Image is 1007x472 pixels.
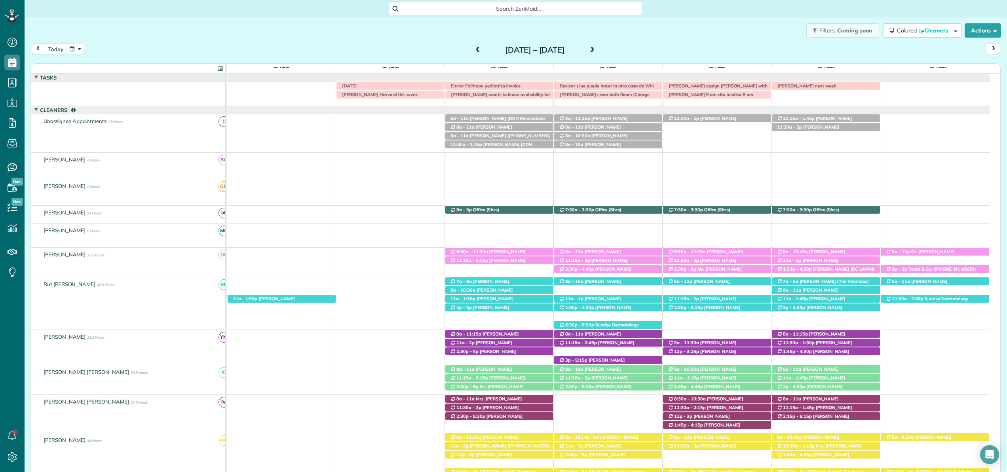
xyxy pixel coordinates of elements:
div: [STREET_ADDRESS] [772,347,880,356]
span: [PERSON_NAME] ([PHONE_NUMBER]) [777,413,849,425]
span: Coming soon [837,27,873,34]
span: Cleaners [924,27,950,34]
span: [PERSON_NAME] ([PHONE_NUMBER]) [777,452,849,463]
div: [STREET_ADDRESS] [445,451,553,459]
div: [STREET_ADDRESS] [445,248,553,256]
div: [STREET_ADDRESS] [445,330,553,338]
span: 12p - 3p [456,452,475,457]
span: [PERSON_NAME] next week [773,83,836,89]
span: 1:45p - 4:15p [674,422,703,428]
span: 2:30p - 4:45p [565,266,595,272]
div: [STREET_ADDRESS][PERSON_NAME] [445,123,553,131]
span: 8a - 10:30a [674,366,699,372]
span: [PERSON_NAME] ([PHONE_NUMBER]) [777,305,842,316]
div: [STREET_ADDRESS][PERSON_NAME] [772,383,880,391]
span: 7a - 8a [456,279,472,284]
span: [PERSON_NAME] ([PHONE_NUMBER]) [777,384,842,395]
div: [STREET_ADDRESS] [228,295,336,303]
span: 2p - 5p [456,305,472,310]
span: 11a - 1:45p [783,375,808,381]
span: [PERSON_NAME] ([PHONE_NUMBER]) [777,396,838,407]
span: [PERSON_NAME] ([PHONE_NUMBER]) [450,279,509,290]
span: [PERSON_NAME] ([PHONE_NUMBER]) [668,366,736,377]
span: 11:30a - 2p [456,405,482,410]
span: 8a - 11a [674,434,693,440]
span: 8a - 11a [450,116,469,121]
span: [DATE] [272,66,292,72]
div: [STREET_ADDRESS][PERSON_NAME] [772,451,880,459]
span: [PERSON_NAME] ([PHONE_NUMBER]) [777,331,845,342]
div: [STREET_ADDRESS] [445,404,553,412]
div: [STREET_ADDRESS] [663,395,771,403]
div: [STREET_ADDRESS][PERSON_NAME] [445,383,553,391]
div: [STREET_ADDRESS] [663,421,771,429]
span: [PERSON_NAME] ([PHONE_NUMBER]) [450,287,513,298]
span: [PERSON_NAME] ([PHONE_NUMBER]) [450,434,519,445]
div: [STREET_ADDRESS] [772,395,880,403]
div: [STREET_ADDRESS] [554,451,662,459]
span: 2:30p - 5:30p [456,413,486,419]
div: [STREET_ADDRESS] [663,374,771,382]
div: [STREET_ADDRESS] [445,277,553,286]
span: 6:30p - 9:30p [565,322,595,328]
div: [STREET_ADDRESS] [554,442,662,450]
span: [PERSON_NAME] ([PHONE_NUMBER]) [450,258,525,269]
span: [PERSON_NAME] ([PHONE_NUMBER]) [559,258,627,269]
span: [PERSON_NAME] ([PHONE_NUMBER]) [559,133,627,144]
span: 11a - 1:30p [232,296,258,301]
div: 11940 [US_STATE] 181 - Fairhope, AL, 36532 [445,206,553,214]
div: [STREET_ADDRESS] [772,248,880,256]
span: [PERSON_NAME] ([PHONE_NUMBER]) [559,331,621,342]
span: [PERSON_NAME] ([PHONE_NUMBER]) [559,116,627,127]
span: [PERSON_NAME] ([PHONE_NUMBER]) [777,296,845,307]
span: 9a - 11a [450,133,469,138]
div: [STREET_ADDRESS] [663,412,771,421]
span: 11:15a - 2p [565,258,591,263]
span: Office (Shcs) ([PHONE_NUMBER]) [559,207,621,218]
span: 11:15a - 1:45p [783,405,815,410]
span: [PERSON_NAME] ([PHONE_NUMBER]) [450,375,525,386]
span: [PERSON_NAME] ([PHONE_NUMBER]) [450,405,519,416]
span: [PERSON_NAME] ([PHONE_NUMBER]) [668,375,736,386]
button: Colored byCleaners [883,23,961,38]
span: Mr. [PERSON_NAME] [476,384,524,389]
span: [PERSON_NAME] ([PHONE_NUMBER]) [777,366,838,377]
span: 8:30a - 11:15a [674,249,706,254]
div: [STREET_ADDRESS] [445,365,553,373]
span: 11:15a - 1:45p [783,116,815,121]
div: [STREET_ADDRESS][PERSON_NAME] [881,295,989,303]
div: [STREET_ADDRESS] [663,347,771,356]
div: [STREET_ADDRESS] [554,277,662,286]
div: [STREET_ADDRESS] [554,295,662,303]
div: 11940 [US_STATE] 181 - Fairhope, AL, 36532 [554,206,662,214]
div: [STREET_ADDRESS] [445,433,553,442]
span: [PERSON_NAME] ([PHONE_NUMBER]) [232,296,295,307]
span: Office (Shcs) ([PHONE_NUMBER]) [777,207,839,218]
span: 2:30p - 5p [456,349,479,354]
span: 12p - 3p [674,413,693,419]
div: [STREET_ADDRESS] [554,114,662,123]
span: [PERSON_NAME] ([PHONE_NUMBER]) [668,340,736,351]
div: [STREET_ADDRESS] [663,303,771,312]
span: [PERSON_NAME] (The Verandas) [796,279,869,284]
span: 11:30a - 2:30p [891,296,923,301]
span: Mrs. [PERSON_NAME] ([PHONE_NUMBER]) [450,396,522,407]
div: 19272 [US_STATE] 181 - Fairhope, AL, 36532 [772,265,880,273]
span: Ms. [PERSON_NAME] ([PHONE_NUMBER]) [668,266,742,277]
span: 8a - 11a [783,287,802,293]
span: [PERSON_NAME] ([PHONE_NUMBER]) [777,249,845,260]
span: 8a - 11a [456,124,475,130]
div: [STREET_ADDRESS] [554,303,662,312]
span: 8a - 3p [456,207,472,212]
span: [PERSON_NAME] ([PHONE_NUMBER]) [668,279,730,290]
span: [PERSON_NAME] ([PHONE_NUMBER]) [466,443,551,449]
span: [PERSON_NAME] ([PHONE_NUMBER]) [777,340,852,351]
span: [PERSON_NAME] ([PHONE_NUMBER]) [777,405,852,416]
span: 8a - 11a [674,279,693,284]
span: [PERSON_NAME] ([PHONE_NUMBER]) [450,331,519,342]
div: [STREET_ADDRESS][PERSON_NAME] [554,321,662,329]
button: next [986,44,1001,54]
div: [STREET_ADDRESS] [663,442,771,450]
div: [STREET_ADDRESS] [445,132,553,140]
div: 11940 [US_STATE] 181 - Fairhope, AL, 36532 [663,206,771,214]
